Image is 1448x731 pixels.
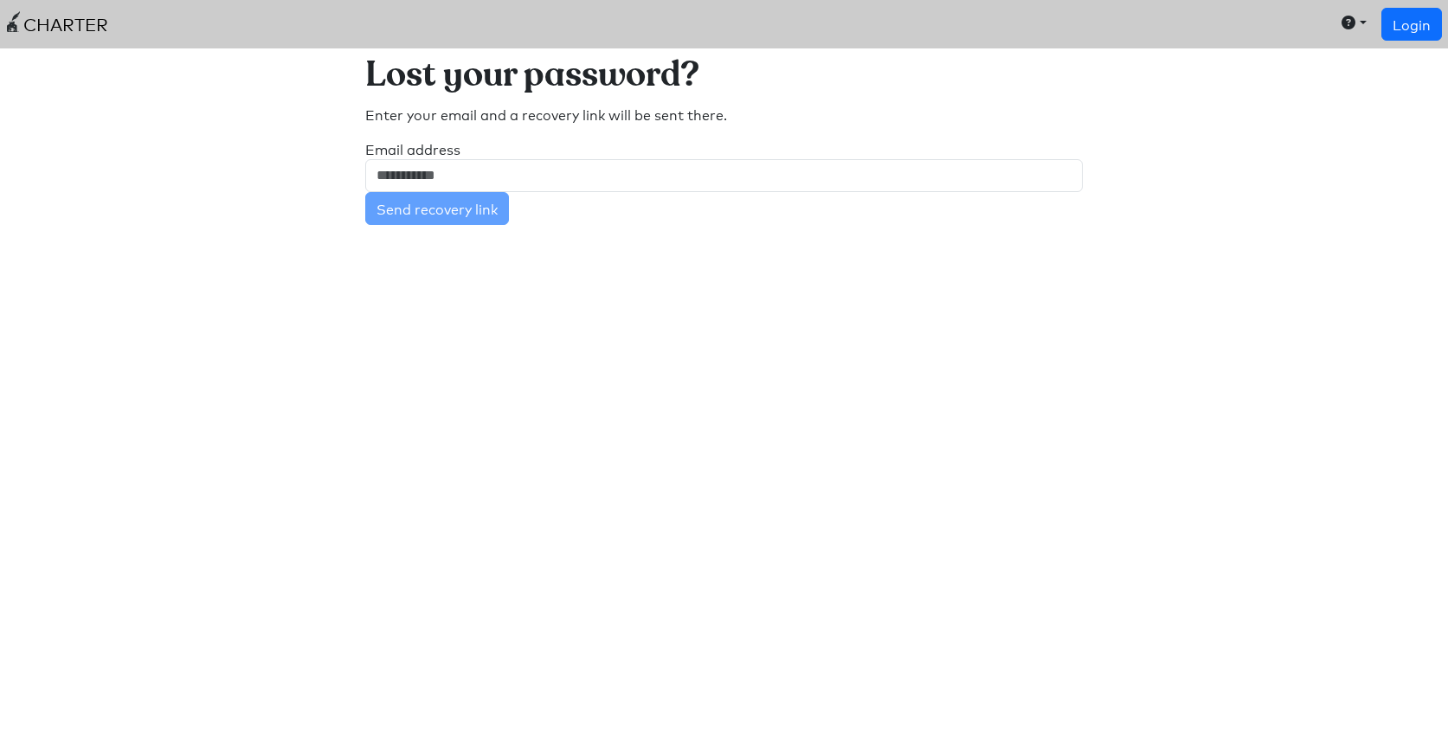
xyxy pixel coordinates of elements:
p: Enter your email and a recovery link will be sent there. [365,104,1083,125]
label: Email address [365,138,460,159]
img: First Person Travel logo [7,11,20,32]
a: CHARTER [7,7,108,42]
a: Login [1381,8,1442,41]
h1: Lost your password? [365,55,1083,97]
